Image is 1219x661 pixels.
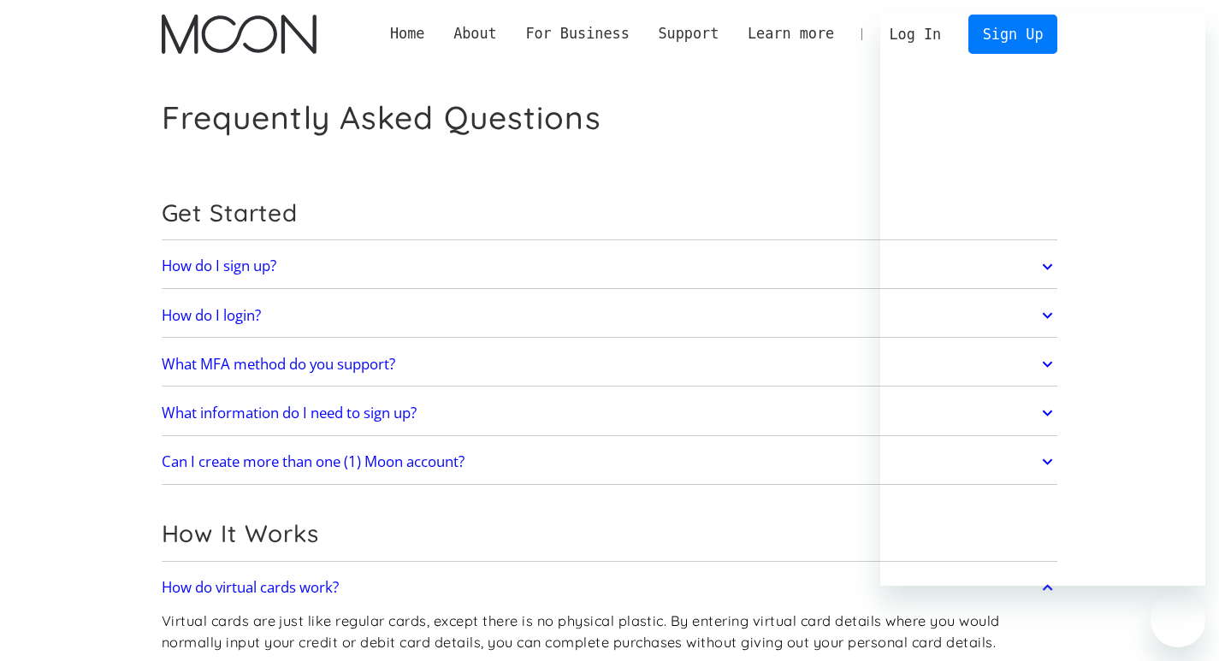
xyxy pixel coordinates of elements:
[1151,593,1205,647] iframe: Button to launch messaging window, conversation in progress
[880,14,1205,586] iframe: Messaging window
[162,98,601,137] h1: Frequently Asked Questions
[162,519,1058,548] h2: How It Works
[376,23,439,44] a: Home
[162,257,276,274] h2: How do I sign up?
[162,611,1058,652] p: Virtual cards are just like regular cards, except there is no physical plastic. By entering virtu...
[525,23,629,44] div: For Business
[162,307,261,324] h2: How do I login?
[162,579,339,596] h2: How do virtual cards work?
[453,23,497,44] div: About
[162,346,1058,382] a: What MFA method do you support?
[875,15,956,53] a: Log In
[162,444,1058,480] a: Can I create more than one (1) Moon account?
[162,198,1058,227] h2: Get Started
[162,404,417,422] h2: What information do I need to sign up?
[162,453,465,470] h2: Can I create more than one (1) Moon account?
[162,395,1058,431] a: What information do I need to sign up?
[439,23,511,44] div: About
[162,249,1058,285] a: How do I sign up?
[512,23,644,44] div: For Business
[644,23,733,44] div: Support
[748,23,834,44] div: Learn more
[162,15,317,54] img: Moon Logo
[162,570,1058,605] a: How do virtual cards work?
[162,356,395,373] h2: What MFA method do you support?
[162,298,1058,333] a: How do I login?
[733,23,849,44] div: Learn more
[658,23,719,44] div: Support
[162,15,317,54] a: home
